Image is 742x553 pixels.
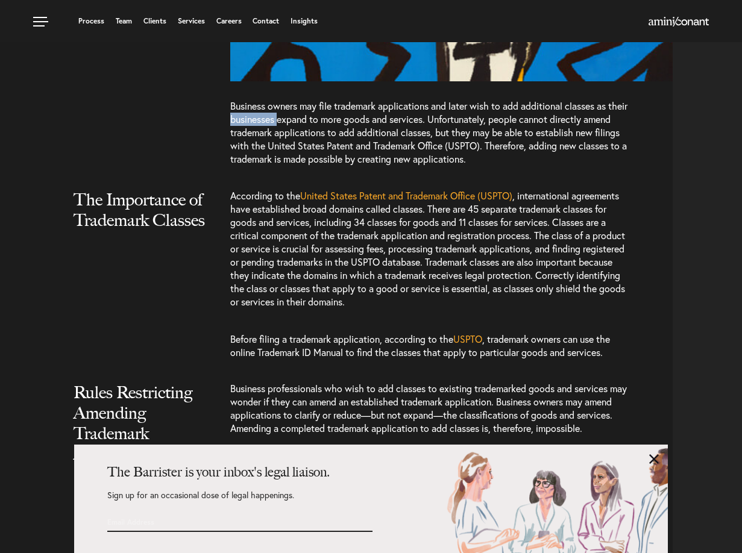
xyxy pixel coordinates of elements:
p: Sign up for an occasional dose of legal happenings. [107,491,373,511]
h2: Rules Restricting Amending Trademark Applications [74,382,207,488]
strong: The Barrister is your inbox's legal liaison. [107,464,330,480]
span: According to the [230,189,300,202]
a: Process [78,17,104,25]
a: Clients [143,17,166,25]
span: Business professionals who wish to add classes to existing trademarked goods and services may won... [230,382,627,434]
a: Team [116,17,132,25]
span: , trademark owners can use the online Trademark ID Manual to find the classes that apply to parti... [230,333,610,358]
a: United States Patent and Trademark Office (USPTO) [300,189,512,202]
a: Contact [253,17,279,25]
img: Amini & Conant [649,17,709,27]
h2: The Importance of Trademark Classes [74,189,207,254]
span: Before filing a trademark application, according to the [230,333,453,345]
a: USPTO [453,333,482,345]
span: , international agreements have established broad domains called classes. There are 45 separate t... [230,189,625,308]
span: Business owners may file trademark applications and later wish to add additional classes as their... [230,99,627,165]
a: Insights [291,17,318,25]
input: Email Address [107,511,306,532]
a: Home [649,17,709,27]
a: Services [178,17,205,25]
a: Careers [216,17,242,25]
